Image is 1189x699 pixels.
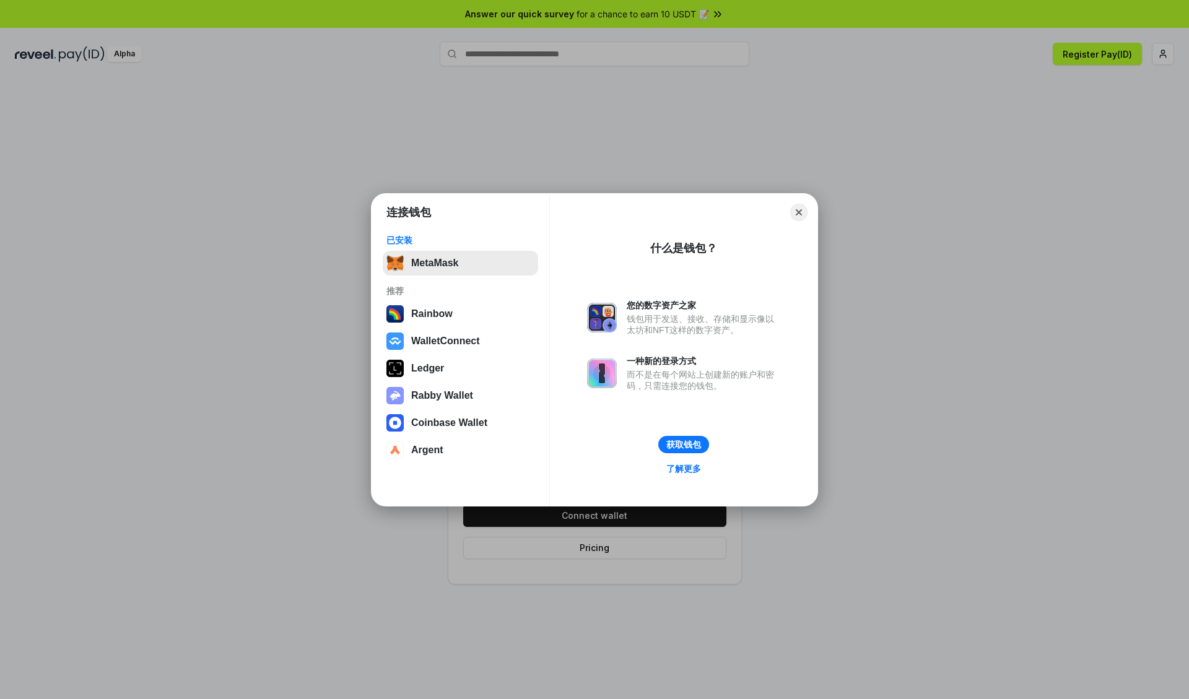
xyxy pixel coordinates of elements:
[383,356,538,381] button: Ledger
[411,336,480,347] div: WalletConnect
[659,461,708,477] a: 了解更多
[587,358,617,388] img: svg+xml,%3Csvg%20xmlns%3D%22http%3A%2F%2Fwww.w3.org%2F2000%2Fsvg%22%20fill%3D%22none%22%20viewBox...
[386,414,404,432] img: svg+xml,%3Csvg%20width%3D%2228%22%20height%3D%2228%22%20viewBox%3D%220%200%2028%2028%22%20fill%3D...
[383,329,538,354] button: WalletConnect
[658,436,709,453] button: 获取钱包
[627,300,780,311] div: 您的数字资产之家
[627,355,780,367] div: 一种新的登录方式
[386,254,404,272] img: svg+xml,%3Csvg%20fill%3D%22none%22%20height%3D%2233%22%20viewBox%3D%220%200%2035%2033%22%20width%...
[386,305,404,323] img: svg+xml,%3Csvg%20width%3D%22120%22%20height%3D%22120%22%20viewBox%3D%220%200%20120%20120%22%20fil...
[666,439,701,450] div: 获取钱包
[383,251,538,276] button: MetaMask
[383,383,538,408] button: Rabby Wallet
[587,303,617,332] img: svg+xml,%3Csvg%20xmlns%3D%22http%3A%2F%2Fwww.w3.org%2F2000%2Fsvg%22%20fill%3D%22none%22%20viewBox...
[386,387,404,404] img: svg+xml,%3Csvg%20xmlns%3D%22http%3A%2F%2Fwww.w3.org%2F2000%2Fsvg%22%20fill%3D%22none%22%20viewBox...
[411,308,453,319] div: Rainbow
[627,313,780,336] div: 钱包用于发送、接收、存储和显示像以太坊和NFT这样的数字资产。
[411,390,473,401] div: Rabby Wallet
[411,445,443,456] div: Argent
[411,417,487,428] div: Coinbase Wallet
[411,258,458,269] div: MetaMask
[386,285,534,297] div: 推荐
[383,410,538,435] button: Coinbase Wallet
[383,302,538,326] button: Rainbow
[650,241,717,256] div: 什么是钱包？
[411,363,444,374] div: Ledger
[383,438,538,462] button: Argent
[386,332,404,350] img: svg+xml,%3Csvg%20width%3D%2228%22%20height%3D%2228%22%20viewBox%3D%220%200%2028%2028%22%20fill%3D...
[790,204,808,221] button: Close
[386,205,431,220] h1: 连接钱包
[666,463,701,474] div: 了解更多
[386,235,534,246] div: 已安装
[386,360,404,377] img: svg+xml,%3Csvg%20xmlns%3D%22http%3A%2F%2Fwww.w3.org%2F2000%2Fsvg%22%20width%3D%2228%22%20height%3...
[627,369,780,391] div: 而不是在每个网站上创建新的账户和密码，只需连接您的钱包。
[386,441,404,459] img: svg+xml,%3Csvg%20width%3D%2228%22%20height%3D%2228%22%20viewBox%3D%220%200%2028%2028%22%20fill%3D...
